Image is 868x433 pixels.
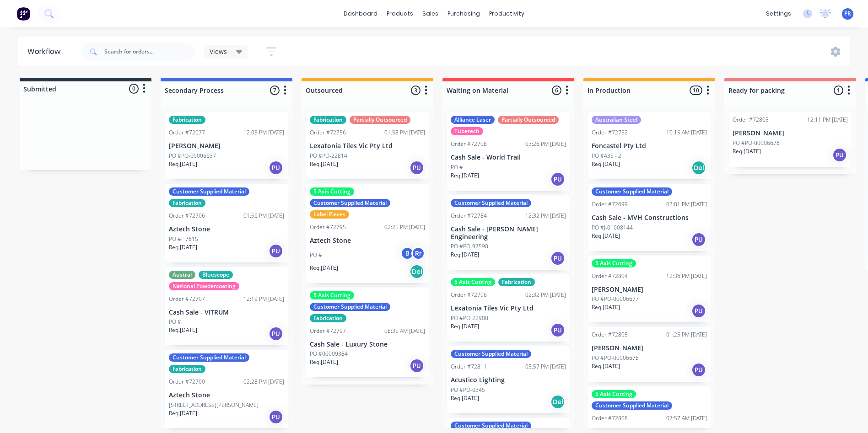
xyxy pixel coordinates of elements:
[592,232,620,240] p: Req. [DATE]
[451,242,488,251] p: PO #PO-97590
[410,358,424,373] div: PU
[310,327,346,335] div: Order #72797
[451,314,488,322] p: PO #PO-22900
[169,152,216,160] p: PO #PO-00006637
[310,152,347,160] p: PO #PO-22814
[169,326,197,334] p: Req. [DATE]
[592,224,633,232] p: PO #J-01008144
[169,212,205,220] div: Order #72706
[169,142,284,150] p: [PERSON_NAME]
[169,409,197,417] p: Req. [DATE]
[498,116,559,124] div: Partially Outsourced
[498,278,535,286] div: Fabrication
[269,326,283,341] div: PU
[384,327,425,335] div: 08:35 AM [DATE]
[443,7,485,21] div: purchasing
[691,304,706,318] div: PU
[691,363,706,377] div: PU
[269,410,283,424] div: PU
[451,376,566,384] p: Acustico Lighting
[592,214,707,222] p: Cash Sale - MVH Constructions
[592,354,639,362] p: PO #PO-00006678
[525,363,566,371] div: 03:57 PM [DATE]
[733,139,780,147] p: PO #PO-00006676
[243,128,284,137] div: 12:05 PM [DATE]
[832,148,847,162] div: PU
[588,112,711,179] div: Australian SteelOrder #7275210:15 AM [DATE]Foncastel Pty LtdPO #435 - 2Req.[DATE]Del
[588,184,711,251] div: Customer Supplied MaterialOrder #7269903:01 PM [DATE]Cash Sale - MVH ConstructionsPO #J-01008144R...
[761,7,796,21] div: settings
[451,350,531,358] div: Customer Supplied Material
[844,10,851,18] span: PR
[310,291,354,299] div: 5 Axis Cutting
[27,46,65,57] div: Workflow
[451,291,487,299] div: Order #72796
[592,200,628,208] div: Order #72699
[592,286,707,294] p: [PERSON_NAME]
[451,212,487,220] div: Order #72784
[210,47,227,56] span: Views
[592,187,672,196] div: Customer Supplied Material
[310,160,338,168] p: Req. [DATE]
[384,223,425,231] div: 02:25 PM [DATE]
[592,295,639,303] p: PO #PO-00006677
[306,112,429,179] div: FabricationPartially OutsourcedOrder #7275601:58 PM [DATE]Lexatonia Tiles Vic Pty LtdPO #PO-22814...
[310,223,346,231] div: Order #72795
[169,235,198,243] p: PO #F 7615
[451,394,479,402] p: Req. [DATE]
[666,331,707,339] div: 01:25 PM [DATE]
[169,353,249,362] div: Customer Supplied Material
[451,199,531,207] div: Customer Supplied Material
[382,7,418,21] div: products
[310,199,390,207] div: Customer Supplied Material
[169,271,195,279] div: Austral
[199,271,233,279] div: Bluescope
[691,232,706,247] div: PU
[169,116,205,124] div: Fabrication
[592,303,620,311] p: Req. [DATE]
[165,112,288,179] div: FabricationOrder #7267712:05 PM [DATE][PERSON_NAME]PO #PO-00006637Req.[DATE]PU
[451,422,531,430] div: Customer Supplied Material
[169,199,205,207] div: Fabrication
[310,187,354,196] div: 5 Axis Cutting
[169,187,249,196] div: Customer Supplied Material
[243,212,284,220] div: 01:56 PM [DATE]
[410,160,424,175] div: PU
[666,272,707,280] div: 12:36 PM [DATE]
[169,309,284,316] p: Cash Sale - VITRUM
[310,210,349,219] div: Label Pieces
[807,116,848,124] div: 12:11 PM [DATE]
[169,243,197,251] p: Req. [DATE]
[306,288,429,378] div: 5 Axis CuttingCustomer Supplied MaterialFabricationOrder #7279708:35 AM [DATE]Cash Sale - Luxury ...
[165,267,288,346] div: AustralBluescopeNational PowdercoatingOrder #7270712:19 PM [DATE]Cash Sale - VITRUMPO #Req.[DATE]PU
[243,378,284,386] div: 02:28 PM [DATE]
[550,323,565,337] div: PU
[451,171,479,180] p: Req. [DATE]
[451,116,495,124] div: Alliance Laser
[310,264,338,272] p: Req. [DATE]
[525,291,566,299] div: 02:32 PM [DATE]
[691,160,706,175] div: Del
[592,362,620,370] p: Req. [DATE]
[169,378,205,386] div: Order #72700
[169,282,239,290] div: National Powdercoating
[592,259,636,267] div: 5 Axis Cutting
[451,363,487,371] div: Order #72811
[485,7,529,21] div: productivity
[592,414,628,422] div: Order #72808
[733,116,769,124] div: Order #72803
[310,237,425,245] p: Aztech Stone
[592,152,621,160] p: PO #435 - 2
[350,116,410,124] div: Partially Outsourced
[592,344,707,352] p: [PERSON_NAME]
[666,414,707,422] div: 07:57 AM [DATE]
[165,350,288,428] div: Customer Supplied MaterialFabricationOrder #7270002:28 PM [DATE]Aztech Stone[STREET_ADDRESS][PERS...
[451,154,566,161] p: Cash Sale - World Trail
[165,184,288,262] div: Customer Supplied MaterialFabricationOrder #7270601:56 PM [DATE]Aztech StonePO #F 7615Req.[DATE]PU
[550,172,565,187] div: PU
[451,251,479,259] p: Req. [DATE]
[592,160,620,168] p: Req. [DATE]
[733,147,761,155] p: Req. [DATE]
[269,244,283,258] div: PU
[410,264,424,279] div: Del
